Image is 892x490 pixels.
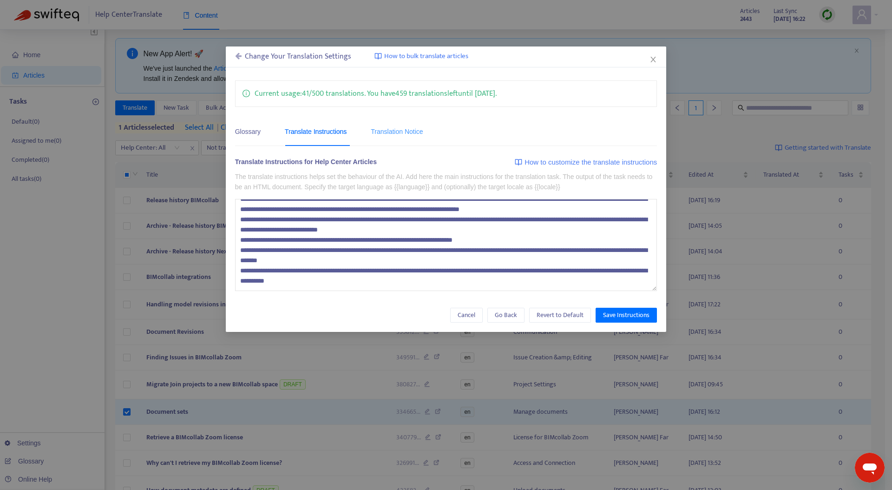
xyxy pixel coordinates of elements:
[525,157,657,168] span: How to customize the translate instructions
[235,51,352,62] div: Change Your Translation Settings
[285,126,347,137] div: Translate Instructions
[596,308,657,323] button: Save Instructions
[235,172,657,192] p: The translate instructions helps set the behaviour of the AI. Add here the main instructions for ...
[855,453,885,483] iframe: Button to launch messaging window
[515,157,657,168] a: How to customize the translate instructions
[458,310,475,320] span: Cancel
[384,51,468,62] span: How to bulk translate articles
[649,56,657,63] span: close
[371,126,423,137] div: Translation Notice
[255,88,497,99] p: Current usage: 41 / 500 translations . You have 459 translations left until [DATE] .
[529,308,591,323] button: Revert to Default
[235,126,261,137] div: Glossary
[374,53,382,60] img: image-link
[243,88,250,97] span: info-circle
[495,310,517,320] span: Go Back
[537,310,584,320] span: Revert to Default
[235,157,377,170] div: Translate Instructions for Help Center Articles
[374,51,468,62] a: How to bulk translate articles
[648,54,658,65] button: Close
[603,310,649,320] span: Save Instructions
[515,159,522,166] img: image-link
[450,308,483,323] button: Cancel
[487,308,525,323] button: Go Back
